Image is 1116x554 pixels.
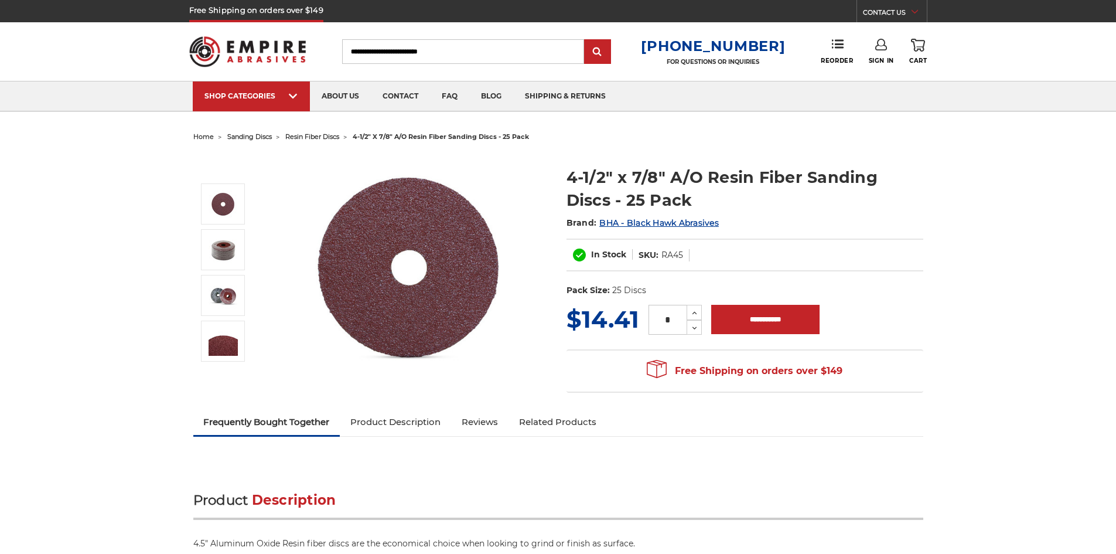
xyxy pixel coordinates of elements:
a: Related Products [508,409,607,435]
a: Cart [909,39,927,64]
span: Cart [909,57,927,64]
a: about us [310,81,371,111]
p: 4.5" Aluminum Oxide Resin fiber discs are the economical choice when looking to grind or finish a... [193,538,923,550]
a: home [193,132,214,141]
a: blog [469,81,513,111]
dd: 25 Discs [612,284,646,297]
input: Submit [586,40,609,64]
img: 4.5 inch resin fiber disc [293,154,528,385]
a: shipping & returns [513,81,617,111]
span: $14.41 [566,305,639,334]
a: Reviews [451,409,508,435]
a: Product Description [340,409,451,435]
span: In Stock [591,249,626,260]
span: Description [252,492,336,508]
span: Product [193,492,248,508]
a: contact [371,81,430,111]
dt: Pack Size: [566,284,610,297]
img: Empire Abrasives [189,29,306,74]
a: CONTACT US [863,6,927,22]
a: Reorder [821,39,853,64]
a: faq [430,81,469,111]
a: [PHONE_NUMBER] [641,38,785,55]
a: Frequently Bought Together [193,409,340,435]
a: resin fiber discs [285,132,339,141]
h1: 4-1/2" x 7/8" A/O Resin Fiber Sanding Discs - 25 Pack [566,166,923,212]
img: 4-1/2" x 7/8" A/O Resin Fiber Sanding Discs - 25 Pack [209,235,238,264]
span: Free Shipping on orders over $149 [647,359,842,383]
a: BHA - Black Hawk Abrasives [599,217,719,228]
span: Brand: [566,217,597,228]
dd: RA45 [661,249,683,261]
dt: SKU: [639,249,658,261]
div: SHOP CATEGORIES [204,91,298,100]
span: Reorder [821,57,853,64]
a: sanding discs [227,132,272,141]
img: 4-1/2" x 7/8" A/O Resin Fiber Sanding Discs - 25 Pack [209,327,238,356]
img: 4-1/2" x 7/8" A/O Resin Fiber Sanding Discs - 25 Pack [209,281,238,310]
span: 4-1/2" x 7/8" a/o resin fiber sanding discs - 25 pack [353,132,529,141]
span: Sign In [869,57,894,64]
p: FOR QUESTIONS OR INQUIRIES [641,58,785,66]
img: 4.5 inch resin fiber disc [209,190,238,219]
